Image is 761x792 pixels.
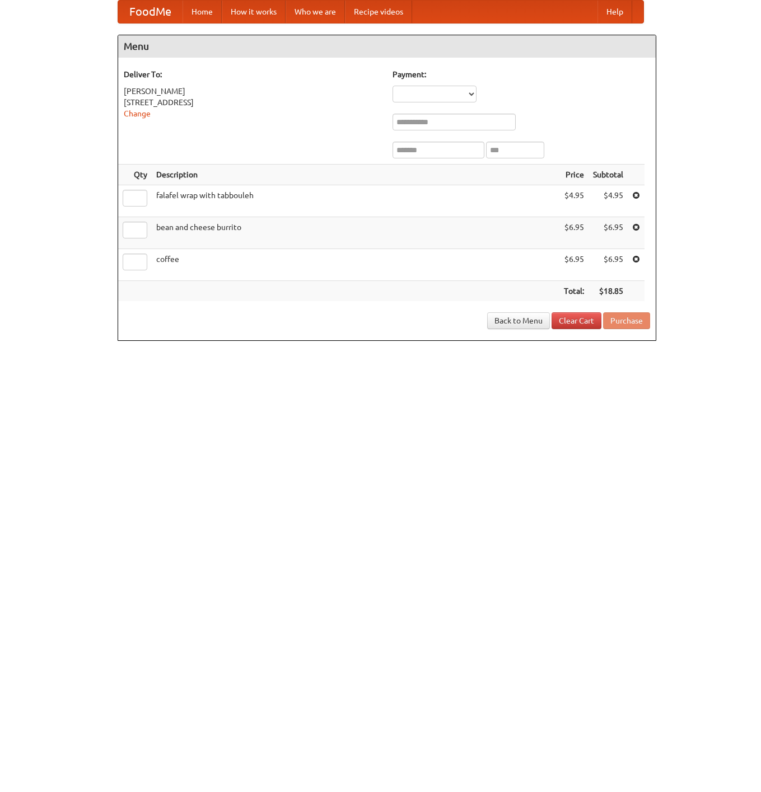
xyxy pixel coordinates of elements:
[589,281,628,302] th: $18.85
[603,312,650,329] button: Purchase
[559,185,589,217] td: $4.95
[152,217,559,249] td: bean and cheese burrito
[345,1,412,23] a: Recipe videos
[597,1,632,23] a: Help
[118,1,183,23] a: FoodMe
[124,86,381,97] div: [PERSON_NAME]
[589,249,628,281] td: $6.95
[118,35,656,58] h4: Menu
[393,69,650,80] h5: Payment:
[152,165,559,185] th: Description
[589,217,628,249] td: $6.95
[559,249,589,281] td: $6.95
[222,1,286,23] a: How it works
[286,1,345,23] a: Who we are
[487,312,550,329] a: Back to Menu
[118,165,152,185] th: Qty
[559,217,589,249] td: $6.95
[124,69,381,80] h5: Deliver To:
[552,312,601,329] a: Clear Cart
[589,185,628,217] td: $4.95
[183,1,222,23] a: Home
[152,249,559,281] td: coffee
[124,109,151,118] a: Change
[152,185,559,217] td: falafel wrap with tabbouleh
[559,281,589,302] th: Total:
[589,165,628,185] th: Subtotal
[124,97,381,108] div: [STREET_ADDRESS]
[559,165,589,185] th: Price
